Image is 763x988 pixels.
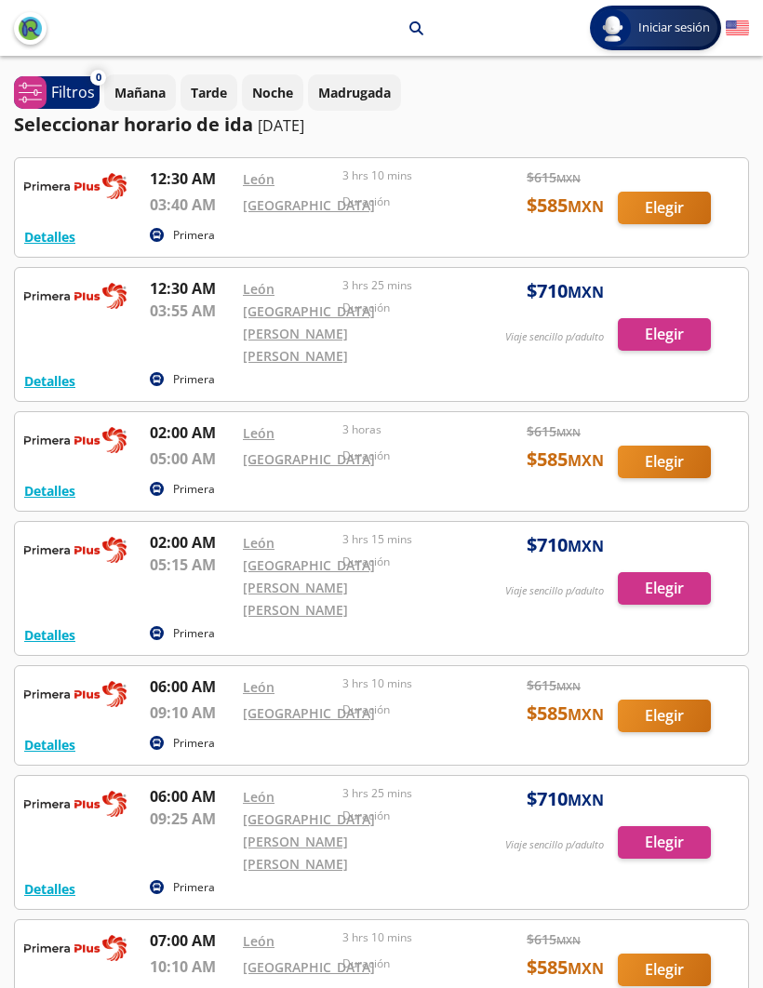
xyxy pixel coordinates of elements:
[243,280,274,298] a: León
[631,19,717,37] span: Iniciar sesión
[14,12,47,45] button: back
[24,879,75,899] button: Detalles
[173,625,215,642] p: Primera
[258,114,304,137] p: [DATE]
[173,481,215,498] p: Primera
[243,932,274,950] a: León
[263,19,395,38] p: [GEOGRAPHIC_DATA]
[14,111,253,139] p: Seleccionar horario de ida
[308,74,401,111] button: Madrugada
[243,534,274,552] a: León
[243,170,274,188] a: León
[173,735,215,752] p: Primera
[51,81,95,103] p: Filtros
[243,450,375,468] a: [GEOGRAPHIC_DATA]
[243,424,274,442] a: León
[243,810,375,873] a: [GEOGRAPHIC_DATA][PERSON_NAME][PERSON_NAME]
[243,556,375,619] a: [GEOGRAPHIC_DATA][PERSON_NAME][PERSON_NAME]
[173,879,215,896] p: Primera
[181,74,237,111] button: Tarde
[24,371,75,391] button: Detalles
[242,74,303,111] button: Noche
[318,83,391,102] p: Madrugada
[14,76,100,109] button: 0Filtros
[191,83,227,102] p: Tarde
[114,83,166,102] p: Mañana
[173,371,215,388] p: Primera
[24,481,75,501] button: Detalles
[252,83,293,102] p: Noche
[726,17,749,40] button: English
[96,70,101,86] span: 0
[24,227,75,247] button: Detalles
[24,625,75,645] button: Detalles
[208,19,240,38] p: León
[24,735,75,754] button: Detalles
[173,227,215,244] p: Primera
[243,196,375,214] a: [GEOGRAPHIC_DATA]
[243,704,375,722] a: [GEOGRAPHIC_DATA]
[243,788,274,806] a: León
[104,74,176,111] button: Mañana
[243,302,375,365] a: [GEOGRAPHIC_DATA][PERSON_NAME][PERSON_NAME]
[243,678,274,696] a: León
[243,958,375,976] a: [GEOGRAPHIC_DATA]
